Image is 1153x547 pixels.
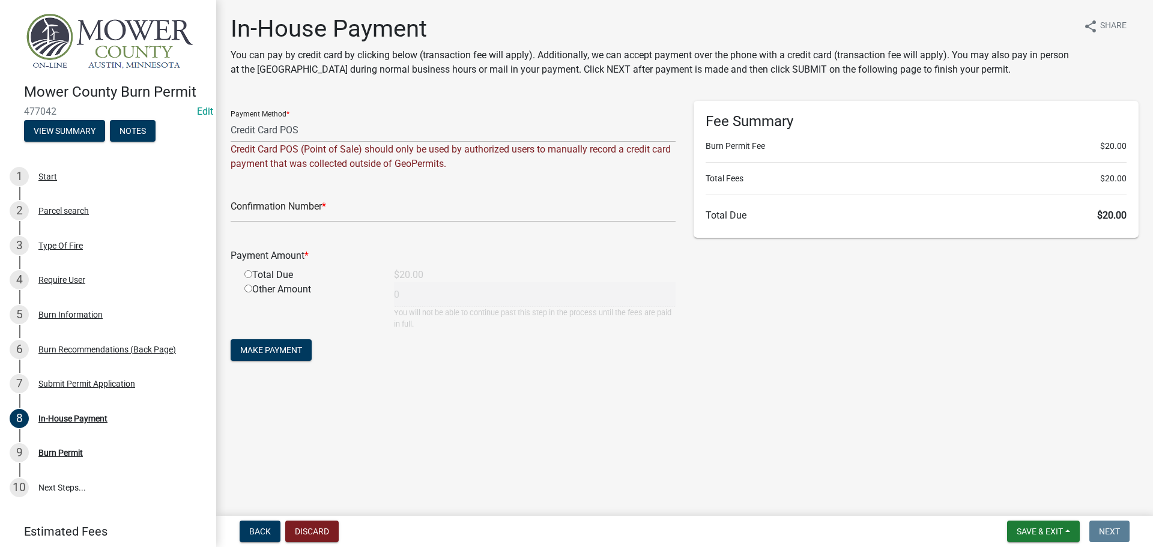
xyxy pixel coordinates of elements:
[197,106,213,117] a: Edit
[10,270,29,289] div: 4
[38,449,83,457] div: Burn Permit
[197,106,213,117] wm-modal-confirm: Edit Application Number
[706,140,1127,153] li: Burn Permit Fee
[222,249,685,263] div: Payment Amount
[1083,19,1098,34] i: share
[38,207,89,215] div: Parcel search
[231,339,312,361] button: Make Payment
[38,241,83,250] div: Type Of Fire
[24,106,192,117] span: 477042
[231,48,1074,77] p: You can pay by credit card by clicking below (transaction fee will apply). Additionally, we can a...
[110,127,156,136] wm-modal-confirm: Notes
[38,345,176,354] div: Burn Recommendations (Back Page)
[1097,210,1127,221] span: $20.00
[10,374,29,393] div: 7
[10,236,29,255] div: 3
[10,478,29,497] div: 10
[10,305,29,324] div: 5
[38,276,85,284] div: Require User
[1100,172,1127,185] span: $20.00
[38,172,57,181] div: Start
[1089,521,1130,542] button: Next
[235,282,385,330] div: Other Amount
[240,521,280,542] button: Back
[1099,527,1120,536] span: Next
[231,14,1074,43] h1: In-House Payment
[1100,140,1127,153] span: $20.00
[24,127,105,136] wm-modal-confirm: Summary
[10,443,29,462] div: 9
[249,527,271,536] span: Back
[231,142,676,171] div: Credit Card POS (Point of Sale) should only be used by authorized users to manually record a cred...
[38,379,135,388] div: Submit Permit Application
[235,268,385,282] div: Total Due
[24,13,197,71] img: Mower County, Minnesota
[706,113,1127,130] h6: Fee Summary
[10,167,29,186] div: 1
[1007,521,1080,542] button: Save & Exit
[1017,527,1063,536] span: Save & Exit
[10,340,29,359] div: 6
[706,172,1127,185] li: Total Fees
[285,521,339,542] button: Discard
[706,210,1127,221] h6: Total Due
[10,409,29,428] div: 8
[38,310,103,319] div: Burn Information
[110,120,156,142] button: Notes
[38,414,107,423] div: In-House Payment
[24,83,207,101] h4: Mower County Burn Permit
[24,120,105,142] button: View Summary
[240,345,302,355] span: Make Payment
[10,519,197,543] a: Estimated Fees
[1074,14,1136,38] button: shareShare
[10,201,29,220] div: 2
[1100,19,1127,34] span: Share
